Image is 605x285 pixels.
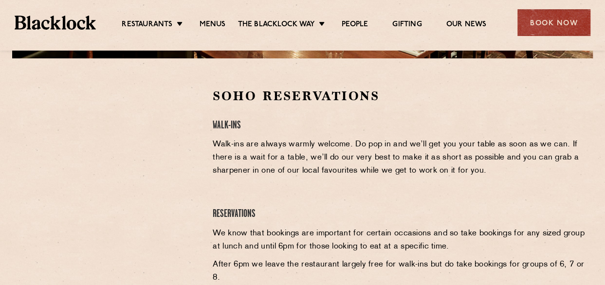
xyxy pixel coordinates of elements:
a: Our News [446,20,487,31]
a: Menus [200,20,226,31]
img: BL_Textured_Logo-footer-cropped.svg [15,16,96,29]
a: Restaurants [122,20,172,31]
iframe: OpenTable make booking widget [54,88,163,234]
p: After 6pm we leave the restaurant largely free for walk-ins but do take bookings for groups of 6,... [213,258,586,285]
a: People [342,20,368,31]
h4: Walk-Ins [213,119,586,132]
p: Walk-ins are always warmly welcome. Do pop in and we’ll get you your table as soon as we can. If ... [213,138,586,178]
p: We know that bookings are important for certain occasions and so take bookings for any sized grou... [213,227,586,253]
a: Gifting [392,20,422,31]
a: The Blacklock Way [238,20,315,31]
h4: Reservations [213,208,586,221]
div: Book Now [517,9,590,36]
h2: Soho Reservations [213,88,586,105]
